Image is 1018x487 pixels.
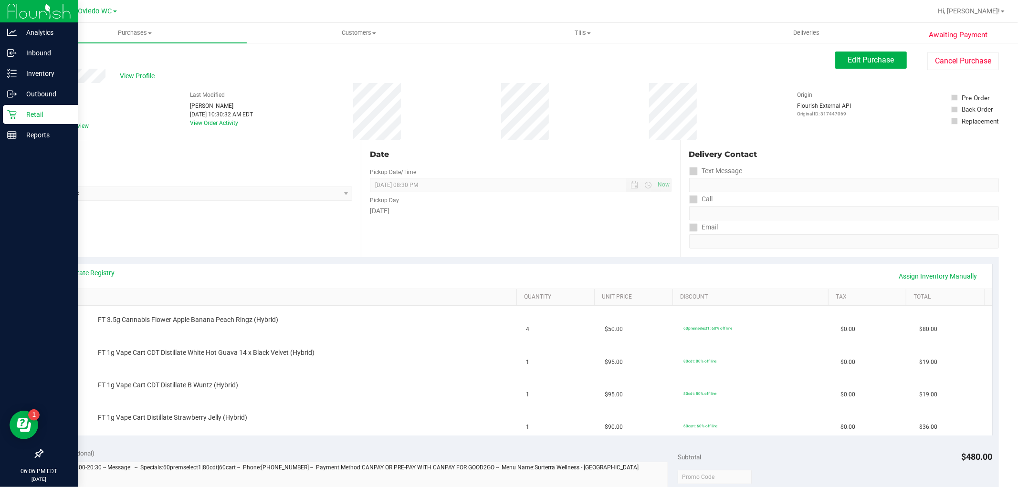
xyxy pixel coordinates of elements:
span: Customers [247,29,470,37]
span: $95.00 [605,390,623,399]
inline-svg: Retail [7,110,17,119]
span: 1 [526,358,530,367]
a: Customers [247,23,471,43]
span: Hi, [PERSON_NAME]! [938,7,1000,15]
p: Inventory [17,68,74,79]
inline-svg: Inventory [7,69,17,78]
label: Pickup Date/Time [370,168,416,176]
span: FT 1g Vape Cart CDT Distillate White Hot Guava 14 x Black Velvet (Hybrid) [98,348,315,357]
span: View Profile [120,71,158,81]
a: Tills [471,23,694,43]
p: Analytics [17,27,74,38]
span: $50.00 [605,325,623,334]
span: $95.00 [605,358,623,367]
input: Format: (999) 999-9999 [689,206,999,220]
div: Pre-Order [962,93,990,103]
span: 80cdt: 80% off line [683,391,716,396]
input: Promo Code [678,470,752,484]
span: 1 [526,390,530,399]
div: Location [42,149,352,160]
label: Call [689,192,713,206]
div: Date [370,149,671,160]
span: 60premselect1: 60% off line [683,326,732,331]
div: [DATE] [370,206,671,216]
span: $36.00 [919,423,937,432]
p: Original ID: 317447069 [797,110,851,117]
inline-svg: Inbound [7,48,17,58]
span: $480.00 [962,452,993,462]
a: Assign Inventory Manually [893,268,984,284]
span: 4 [526,325,530,334]
a: Quantity [524,293,591,301]
a: Discount [680,293,825,301]
iframe: Resource center [10,411,38,439]
input: Format: (999) 999-9999 [689,178,999,192]
button: Edit Purchase [835,52,907,69]
span: $0.00 [840,390,855,399]
span: Tills [471,29,694,37]
p: Inbound [17,47,74,59]
label: Pickup Day [370,196,399,205]
a: Purchases [23,23,247,43]
span: 60cart: 60% off line [683,424,717,428]
span: 1 [526,423,530,432]
span: FT 3.5g Cannabis Flower Apple Banana Peach Ringz (Hybrid) [98,315,278,324]
span: $19.00 [919,390,937,399]
span: $0.00 [840,358,855,367]
a: Unit Price [602,293,669,301]
a: Tax [836,293,903,301]
a: View State Registry [58,268,115,278]
div: Replacement [962,116,999,126]
span: Awaiting Payment [929,30,987,41]
span: Purchases [23,29,247,37]
inline-svg: Analytics [7,28,17,37]
span: FT 1g Vape Cart Distillate Strawberry Jelly (Hybrid) [98,413,247,422]
span: $0.00 [840,423,855,432]
p: Reports [17,129,74,141]
label: Last Modified [190,91,225,99]
span: $90.00 [605,423,623,432]
div: [PERSON_NAME] [190,102,253,110]
a: View Order Activity [190,120,238,126]
p: [DATE] [4,476,74,483]
span: $19.00 [919,358,937,367]
p: Retail [17,109,74,120]
div: Back Order [962,104,994,114]
span: Deliveries [780,29,832,37]
iframe: Resource center unread badge [28,409,40,421]
span: Edit Purchase [848,55,894,64]
div: Flourish External API [797,102,851,117]
label: Text Message [689,164,743,178]
p: Outbound [17,88,74,100]
div: [DATE] 10:30:32 AM EDT [190,110,253,119]
a: Deliveries [694,23,918,43]
span: FT 1g Vape Cart CDT Distillate B Wuntz (Hybrid) [98,381,238,390]
a: Total [914,293,981,301]
span: Subtotal [678,453,701,461]
p: 06:06 PM EDT [4,467,74,476]
label: Origin [797,91,812,99]
div: Delivery Contact [689,149,999,160]
span: 80cdt: 80% off line [683,359,716,363]
span: $80.00 [919,325,937,334]
a: SKU [56,293,513,301]
inline-svg: Outbound [7,89,17,99]
button: Cancel Purchase [927,52,999,70]
span: $0.00 [840,325,855,334]
label: Email [689,220,718,234]
inline-svg: Reports [7,130,17,140]
span: Oviedo WC [78,7,112,15]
